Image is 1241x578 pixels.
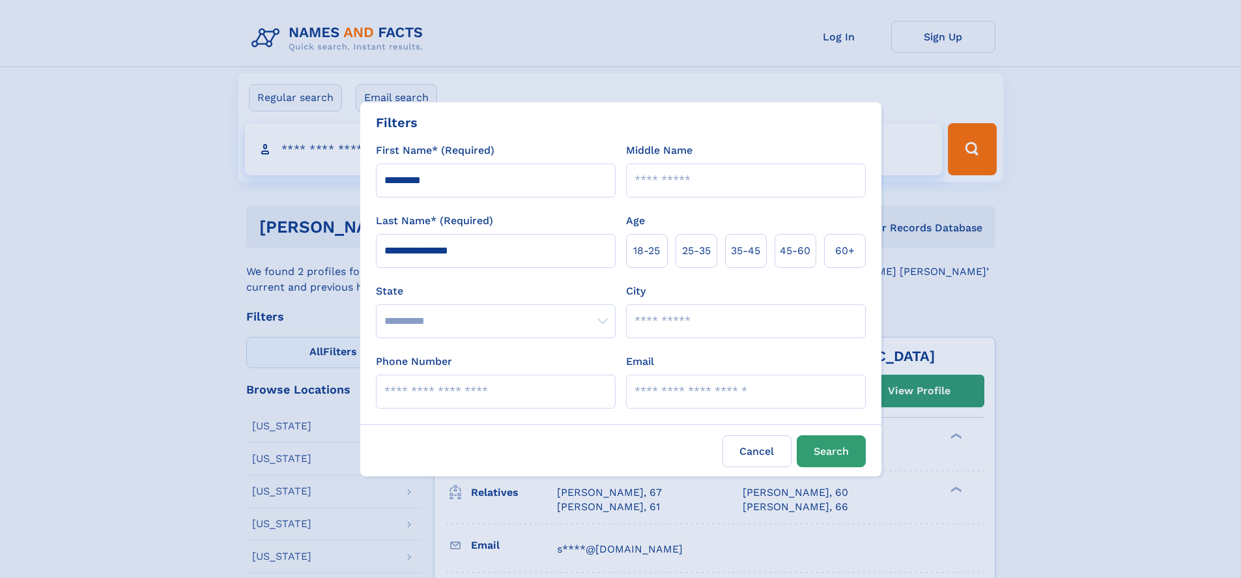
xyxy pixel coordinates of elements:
[376,143,494,158] label: First Name* (Required)
[797,435,866,467] button: Search
[731,243,760,259] span: 35‑45
[780,243,810,259] span: 45‑60
[626,283,646,299] label: City
[376,113,418,132] div: Filters
[376,354,452,369] label: Phone Number
[626,213,645,229] label: Age
[633,243,660,259] span: 18‑25
[722,435,792,467] label: Cancel
[376,283,616,299] label: State
[682,243,711,259] span: 25‑35
[376,213,493,229] label: Last Name* (Required)
[835,243,855,259] span: 60+
[626,354,654,369] label: Email
[626,143,692,158] label: Middle Name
